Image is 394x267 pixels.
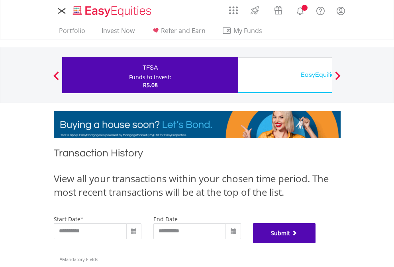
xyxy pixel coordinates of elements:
[331,2,351,19] a: My Profile
[222,25,274,36] span: My Funds
[248,4,261,17] img: thrive-v2.svg
[56,27,88,39] a: Portfolio
[48,75,64,83] button: Previous
[54,172,341,199] div: View all your transactions within your chosen time period. The most recent transactions will be a...
[330,75,346,83] button: Next
[224,2,243,15] a: AppsGrid
[143,81,158,89] span: R5.08
[290,2,310,18] a: Notifications
[54,215,80,223] label: start date
[98,27,138,39] a: Invest Now
[60,256,98,262] span: Mandatory Fields
[267,2,290,17] a: Vouchers
[129,73,171,81] div: Funds to invest:
[148,27,209,39] a: Refer and Earn
[253,223,316,243] button: Submit
[54,111,341,138] img: EasyMortage Promotion Banner
[272,4,285,17] img: vouchers-v2.svg
[229,6,238,15] img: grid-menu-icon.svg
[310,2,331,18] a: FAQ's and Support
[153,215,178,223] label: end date
[71,5,155,18] img: EasyEquities_Logo.png
[67,62,233,73] div: TFSA
[161,26,206,35] span: Refer and Earn
[54,146,341,164] h1: Transaction History
[70,2,155,18] a: Home page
